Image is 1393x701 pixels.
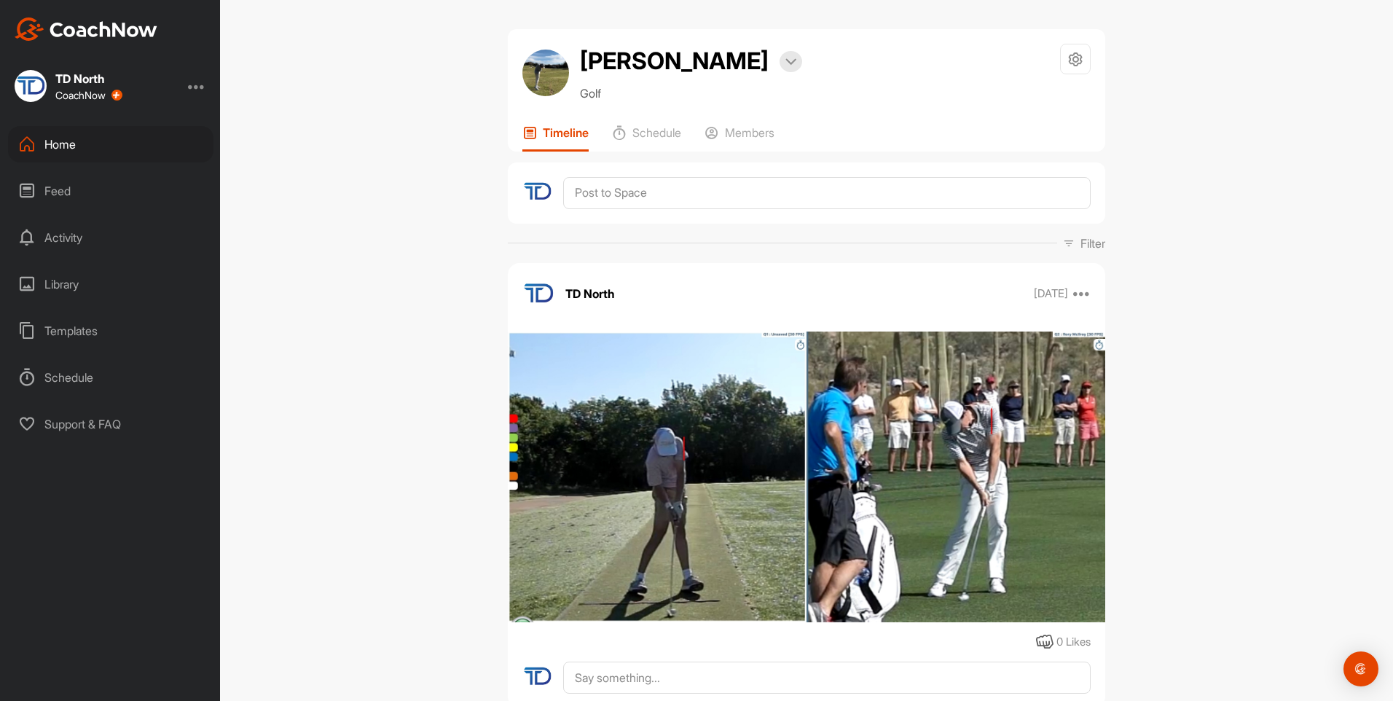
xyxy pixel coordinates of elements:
[522,50,569,96] img: avatar
[508,332,1104,623] img: media
[580,85,802,102] p: Golf
[522,662,552,692] img: avatar
[15,17,157,41] img: CoachNow
[55,90,122,101] div: CoachNow
[785,58,796,66] img: arrow-down
[1034,286,1068,301] p: [DATE]
[8,406,213,442] div: Support & FAQ
[632,125,681,140] p: Schedule
[522,177,552,207] img: avatar
[8,266,213,302] div: Library
[1056,634,1091,651] div: 0 Likes
[522,278,554,310] img: avatar
[543,125,589,140] p: Timeline
[580,44,769,79] h2: [PERSON_NAME]
[8,313,213,349] div: Templates
[15,70,47,102] img: square_a2c626d8416b12200a2ebc46ed2e55fa.jpg
[8,359,213,396] div: Schedule
[1080,235,1105,252] p: Filter
[1343,651,1378,686] div: Open Intercom Messenger
[8,126,213,162] div: Home
[565,285,615,302] p: TD North
[725,125,774,140] p: Members
[8,219,213,256] div: Activity
[8,173,213,209] div: Feed
[55,73,122,85] div: TD North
